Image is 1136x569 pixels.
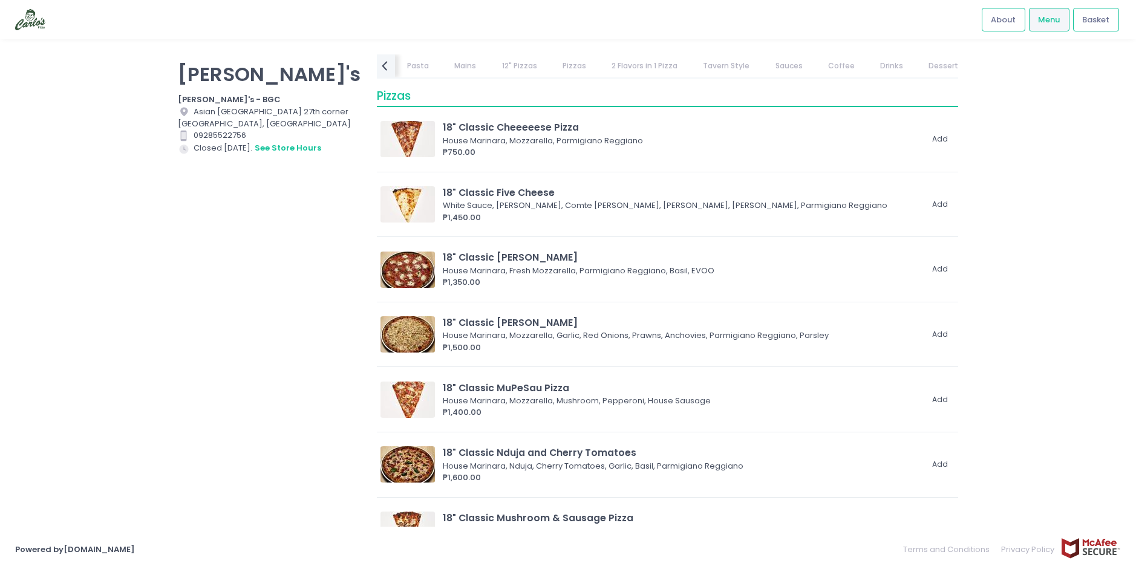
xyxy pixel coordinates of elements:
[925,520,955,540] button: Add
[600,54,690,77] a: 2 Flavors in 1 Pizza
[443,146,921,158] div: ₱750.00
[816,54,866,77] a: Coffee
[443,472,921,484] div: ₱1,600.00
[443,446,921,460] div: 18" Classic Nduja and Cherry Tomatoes
[869,54,915,77] a: Drinks
[1029,8,1069,31] a: Menu
[550,54,598,77] a: Pizzas
[443,525,918,537] div: White Sauce, Mozzarella, Red Onion, Mushroom, House Sausage
[925,455,955,475] button: Add
[903,538,996,561] a: Terms and Conditions
[691,54,762,77] a: Tavern Style
[443,212,921,224] div: ₱1,450.00
[1082,14,1109,26] span: Basket
[1060,538,1121,559] img: mcafee-secure
[443,186,921,200] div: 18" Classic Five Cheese
[178,129,362,141] div: 09285522756
[15,544,135,555] a: Powered by[DOMAIN_NAME]
[443,54,488,77] a: Mains
[925,195,955,215] button: Add
[443,135,918,147] div: House Marinara, Mozzarella, Parmigiano Reggiano
[443,120,921,134] div: 18" Classic Cheeeeese Pizza
[443,316,921,330] div: 18" Classic [PERSON_NAME]
[443,395,918,407] div: House Marinara, Mozzarella, Mushroom, Pepperoni, House Sausage
[490,54,549,77] a: 12" Pizzas
[254,141,322,155] button: see store hours
[1038,14,1060,26] span: Menu
[380,252,435,288] img: 18" Classic Marge
[996,538,1061,561] a: Privacy Policy
[178,106,362,130] div: Asian [GEOGRAPHIC_DATA] 27th corner [GEOGRAPHIC_DATA], [GEOGRAPHIC_DATA]
[178,62,362,86] p: [PERSON_NAME]'s
[380,446,435,483] img: 18" Classic Nduja and Cherry Tomatoes
[396,54,441,77] a: Pasta
[443,381,921,395] div: 18" Classic MuPeSau Pizza
[982,8,1025,31] a: About
[443,406,921,418] div: ₱1,400.00
[443,276,921,288] div: ₱1,350.00
[380,186,435,223] img: 18" Classic Five Cheese
[380,121,435,157] img: 18" Classic Cheeeeese Pizza
[991,14,1016,26] span: About
[763,54,814,77] a: Sauces
[443,250,921,264] div: 18" Classic [PERSON_NAME]
[925,259,955,279] button: Add
[380,316,435,353] img: 18" Classic Selena Pizza
[377,88,411,104] span: Pizzas
[443,200,918,212] div: White Sauce, [PERSON_NAME], Comte [PERSON_NAME], [PERSON_NAME], [PERSON_NAME], Parmigiano Reggiano
[443,511,921,525] div: 18" Classic Mushroom & Sausage Pizza
[443,342,921,354] div: ₱1,500.00
[15,9,45,30] img: logo
[443,460,918,472] div: House Marinara, Nduja, Cherry Tomatoes, Garlic, Basil, Parmigiano Reggiano
[925,325,955,345] button: Add
[925,129,955,149] button: Add
[178,141,362,155] div: Closed [DATE].
[178,94,281,105] b: [PERSON_NAME]'s - BGC
[380,382,435,418] img: 18" Classic MuPeSau Pizza
[443,330,918,342] div: House Marinara, Mozzarella, Garlic, Red Onions, Prawns, Anchovies, Parmigiano Reggiano, Parsley
[917,54,970,77] a: Dessert
[925,389,955,409] button: Add
[380,512,435,548] img: 18" Classic Mushroom & Sausage Pizza
[443,265,918,277] div: House Marinara, Fresh Mozzarella, Parmigiano Reggiano, Basil, EVOO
